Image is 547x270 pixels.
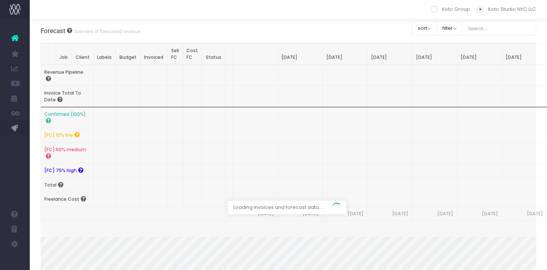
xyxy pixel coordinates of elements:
label: Koto Studio NYC LLC [477,6,536,13]
input: Search... [462,21,537,36]
span: Loading invoices and forecast data...... [228,201,331,214]
img: images/default_profile_image.png [9,255,20,266]
small: Overview of forecasted revenue [72,27,140,35]
span: Forecast [41,27,65,35]
button: filter [436,21,463,36]
label: Koto Group [431,6,470,13]
button: sort [412,21,437,36]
